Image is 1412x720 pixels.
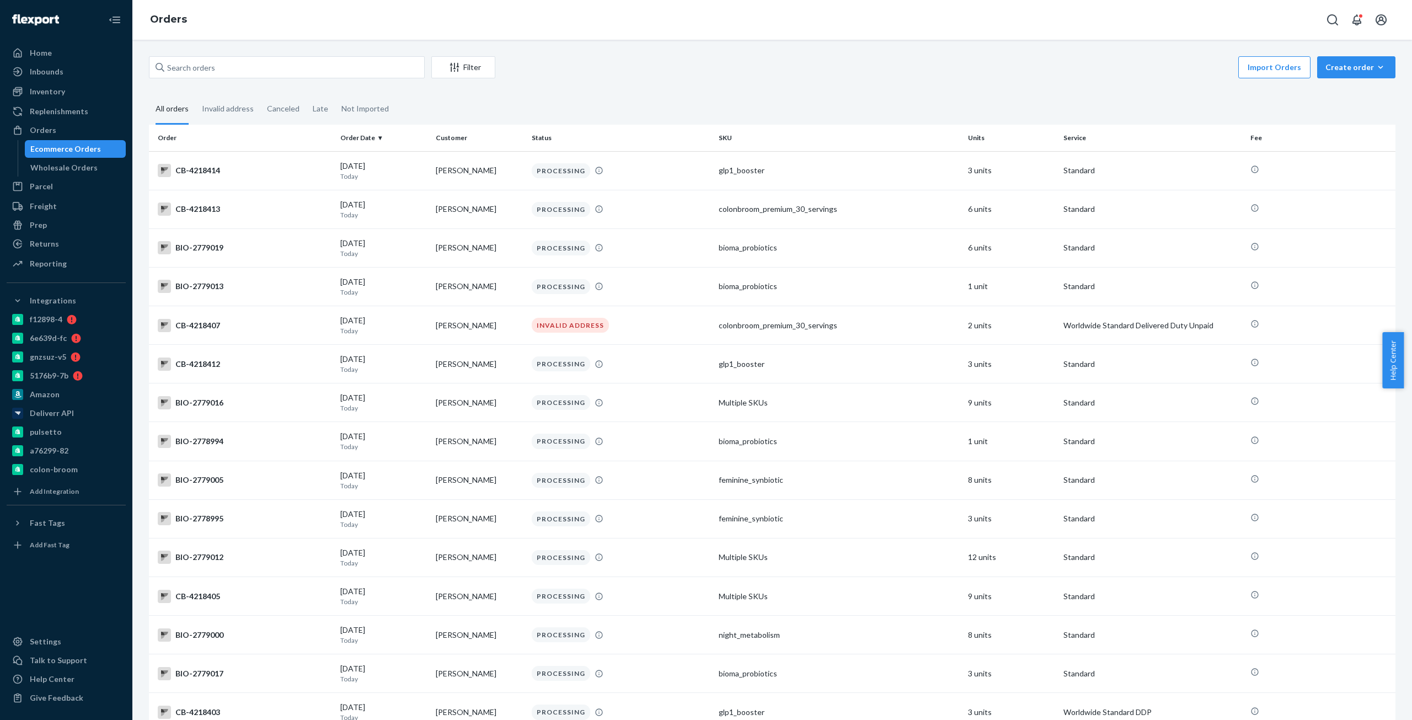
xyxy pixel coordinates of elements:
div: feminine_synbiotic [719,474,959,486]
th: Service [1059,125,1246,151]
p: Today [340,326,427,335]
p: Today [340,249,427,258]
div: [DATE] [340,238,427,258]
div: colonbroom_premium_30_servings [719,320,959,331]
a: Parcel [7,178,126,195]
button: Open account menu [1370,9,1392,31]
td: Multiple SKUs [714,383,964,422]
div: 5176b9-7b [30,370,68,381]
div: bioma_probiotics [719,668,959,679]
div: bioma_probiotics [719,242,959,253]
a: Prep [7,216,126,234]
button: Create order [1317,56,1395,78]
td: [PERSON_NAME] [431,267,527,306]
p: Worldwide Standard DDP [1063,707,1242,718]
div: BIO-2778994 [158,435,331,448]
td: [PERSON_NAME] [431,538,527,577]
p: Today [340,442,427,451]
p: Today [340,481,427,490]
p: Today [340,636,427,645]
td: 12 units [964,538,1059,577]
div: colon-broom [30,464,78,475]
td: [PERSON_NAME] [431,306,527,345]
a: Orders [150,13,187,25]
div: pulsetto [30,426,62,438]
div: Orders [30,125,56,136]
p: Today [340,597,427,606]
th: Order [149,125,336,151]
p: Today [340,403,427,413]
p: Standard [1063,281,1242,292]
td: Multiple SKUs [714,577,964,616]
p: Standard [1063,204,1242,215]
div: [DATE] [340,509,427,529]
p: Worldwide Standard Delivered Duty Unpaid [1063,320,1242,331]
td: [PERSON_NAME] [431,345,527,383]
button: Help Center [1382,332,1404,388]
td: 6 units [964,190,1059,228]
td: [PERSON_NAME] [431,577,527,616]
a: Home [7,44,126,62]
td: 8 units [964,616,1059,654]
div: night_metabolism [719,630,959,641]
div: PROCESSING [532,279,590,294]
div: bioma_probiotics [719,281,959,292]
td: [PERSON_NAME] [431,383,527,422]
th: Units [964,125,1059,151]
div: BIO-2779005 [158,473,331,487]
a: Deliverr API [7,404,126,422]
p: Today [340,210,427,220]
div: INVALID ADDRESS [532,318,609,333]
div: Inbounds [30,66,63,77]
div: [DATE] [340,547,427,568]
td: [PERSON_NAME] [431,461,527,499]
div: PROCESSING [532,511,590,526]
p: Today [340,674,427,684]
div: Add Integration [30,487,79,496]
div: Late [313,94,328,123]
td: 3 units [964,345,1059,383]
p: Today [340,287,427,297]
button: Integrations [7,292,126,310]
input: Search orders [149,56,425,78]
a: Talk to Support [7,652,126,669]
div: [DATE] [340,392,427,413]
a: Add Integration [7,483,126,500]
div: Canceled [267,94,299,123]
div: [DATE] [340,199,427,220]
div: glp1_booster [719,707,959,718]
div: PROCESSING [532,550,590,565]
button: Fast Tags [7,514,126,532]
p: Standard [1063,397,1242,408]
div: Prep [30,220,47,231]
div: Freight [30,201,57,212]
td: 9 units [964,383,1059,422]
div: Talk to Support [30,655,87,666]
div: Invalid address [202,94,254,123]
div: PROCESSING [532,241,590,255]
button: Give Feedback [7,689,126,707]
td: 3 units [964,654,1059,693]
div: PROCESSING [532,705,590,719]
td: [PERSON_NAME] [431,228,527,267]
a: colon-broom [7,461,126,478]
div: CB-4218413 [158,202,331,216]
a: Returns [7,235,126,253]
p: Standard [1063,359,1242,370]
div: PROCESSING [532,434,590,449]
div: CB-4218407 [158,319,331,332]
div: Add Fast Tag [30,540,69,550]
div: Inventory [30,86,65,97]
p: Standard [1063,668,1242,679]
div: PROCESSING [532,202,590,217]
p: Standard [1063,474,1242,486]
td: 8 units [964,461,1059,499]
button: Filter [431,56,495,78]
td: 1 unit [964,267,1059,306]
div: PROCESSING [532,356,590,371]
td: [PERSON_NAME] [431,654,527,693]
a: gnzsuz-v5 [7,348,126,366]
a: Inventory [7,83,126,100]
img: Flexport logo [12,14,59,25]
